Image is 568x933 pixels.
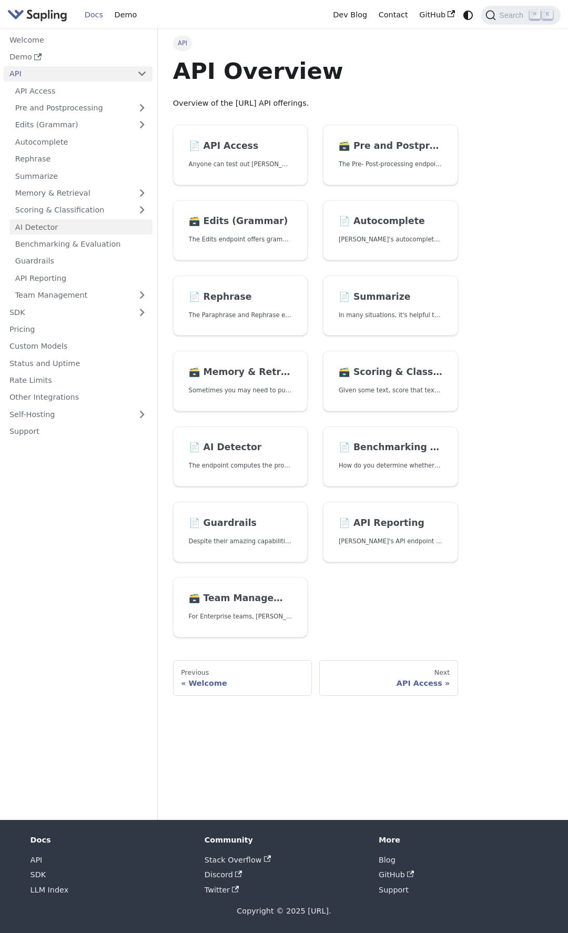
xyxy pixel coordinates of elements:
a: Rate Limits [4,373,153,388]
a: Status and Uptime [4,356,153,371]
span: API [173,36,192,50]
nav: Docs pages [173,660,458,696]
p: Sapling's API endpoint for retrieving API usage analytics. [339,536,442,546]
a: SDK [4,305,131,320]
nav: Breadcrumbs [173,36,458,50]
p: Anyone can test out Sapling's API. To get started with the API, simply: [189,159,292,169]
a: 🗃️ Edits (Grammar)The Edits endpoint offers grammar and spell checking. [173,200,308,261]
a: 📄️ GuardrailsDespite their amazing capabilities, LLMs can often behave in undesired [173,502,308,562]
a: Support [379,886,409,894]
div: Community [205,835,363,845]
a: 📄️ API Reporting[PERSON_NAME]'s API endpoint for retrieving API usage analytics. [323,502,458,562]
a: Docs [79,7,109,23]
h2: Team Management [189,593,292,604]
p: The endpoint computes the probability that a piece of text is AI-generated, [189,461,292,471]
p: The Paraphrase and Rephrase endpoints offer paraphrasing for particular styles. [189,310,292,320]
button: Expand sidebar category 'SDK' [131,305,153,320]
h2: Autocomplete [339,216,442,227]
p: Given some text, score that text or classify it into one of a set of pre-specified categories. [339,386,442,395]
a: Other Integrations [4,390,153,405]
a: API Reporting [9,270,153,286]
p: The Edits endpoint offers grammar and spell checking. [189,235,292,245]
h2: Pre and Postprocessing [339,140,442,152]
a: AI Detector [9,219,153,235]
a: 🗃️ Pre and PostprocessingThe Pre- Post-processing endpoints offer tools for preparing your text d... [323,125,458,185]
span: Search [496,11,530,19]
a: Summarize [9,168,153,184]
a: Demo [4,49,153,65]
a: API Access [9,83,153,98]
h2: Memory & Retrieval [189,367,292,378]
div: Next [327,668,450,677]
p: Sapling's autocomplete provides predictions of the next few characters or words [339,235,442,245]
p: The Pre- Post-processing endpoints offer tools for preparing your text data for ingestation as we... [339,159,442,169]
a: Scoring & Classification [9,202,153,218]
p: For Enterprise teams, Sapling offers programmatic team provisioning and management. [189,612,292,622]
div: More [379,835,537,845]
button: Search (Command+K) [481,6,560,25]
a: API [4,66,131,82]
h2: Guardrails [189,518,292,529]
a: Memory & Retrieval [9,186,153,201]
h2: Rephrase [189,291,292,303]
a: 🗃️ Scoring & ClassificationGiven some text, score that text or classify it into one of a set of p... [323,351,458,411]
h2: Scoring & Classification [339,367,442,378]
img: Sapling.ai [7,7,67,23]
a: Blog [379,856,395,864]
button: Switch between dark and light mode (currently system mode) [461,7,476,23]
a: Rephrase [9,151,153,167]
p: Despite their amazing capabilities, LLMs can often behave in undesired [189,536,292,546]
a: GitHub [413,7,460,23]
h2: Benchmarking & Evaluation [339,442,442,453]
a: 📄️ API AccessAnyone can test out [PERSON_NAME]'s API. To get started with the API, simply: [173,125,308,185]
h2: Summarize [339,291,442,303]
div: Previous [181,668,303,677]
a: 📄️ Autocomplete[PERSON_NAME]'s autocomplete provides predictions of the next few characters or words [323,200,458,261]
a: 📄️ RephraseThe Paraphrase and Rephrase endpoints offer paraphrasing for particular styles. [173,276,308,336]
a: Contact [373,7,414,23]
a: Edits (Grammar) [9,117,153,133]
p: Sometimes you may need to pull in external information that doesn't fit in the context size of an... [189,386,292,395]
kbd: ⌘ [530,10,540,19]
a: Team Management [9,288,153,303]
h2: API Reporting [339,518,442,529]
a: Support [4,424,153,439]
p: In many situations, it's helpful to summarize a longer document into a shorter, more easily diges... [339,310,442,320]
a: PreviousWelcome [173,660,312,696]
div: Docs [31,835,189,845]
a: 🗃️ Team ManagementFor Enterprise teams, [PERSON_NAME] offers programmatic team provisioning and m... [173,577,308,637]
a: Discord [205,870,242,879]
p: Overview of the [URL] API offerings. [173,97,458,110]
a: Pricing [4,322,153,337]
a: Autocomplete [9,134,153,149]
a: 🗃️ Memory & RetrievalSometimes you may need to pull in external information that doesn't fit in t... [173,351,308,411]
h2: Edits (Grammar) [189,216,292,227]
h2: AI Detector [189,442,292,453]
a: Demo [109,7,143,23]
a: Welcome [4,32,153,47]
button: Collapse sidebar category 'API' [131,66,153,82]
a: SDK [31,870,46,879]
a: NextAPI Access [319,660,458,696]
a: Benchmarking & Evaluation [9,237,153,252]
a: Self-Hosting [4,407,153,422]
a: LLM Index [31,886,69,894]
a: Stack Overflow [205,856,271,864]
div: API Access [327,678,450,688]
a: Twitter [205,886,239,894]
a: 📄️ SummarizeIn many situations, it's helpful to summarize a longer document into a shorter, more ... [323,276,458,336]
a: Pre and Postprocessing [9,100,153,116]
a: Guardrails [9,253,153,269]
a: 📄️ Benchmarking & EvaluationHow do you determine whether one NLP system that suggests edits [323,427,458,487]
a: Sapling.ai [7,7,71,23]
div: Copyright © 2025 [URL]. [31,905,538,918]
div: Welcome [181,678,303,688]
h1: API Overview [173,57,458,85]
p: How do you determine whether one NLP system that suggests edits [339,461,442,471]
a: Dev Blog [327,7,372,23]
kbd: K [542,10,553,19]
h2: API Access [189,140,292,152]
a: Custom Models [4,339,153,354]
a: GitHub [379,870,414,879]
a: API [31,856,43,864]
